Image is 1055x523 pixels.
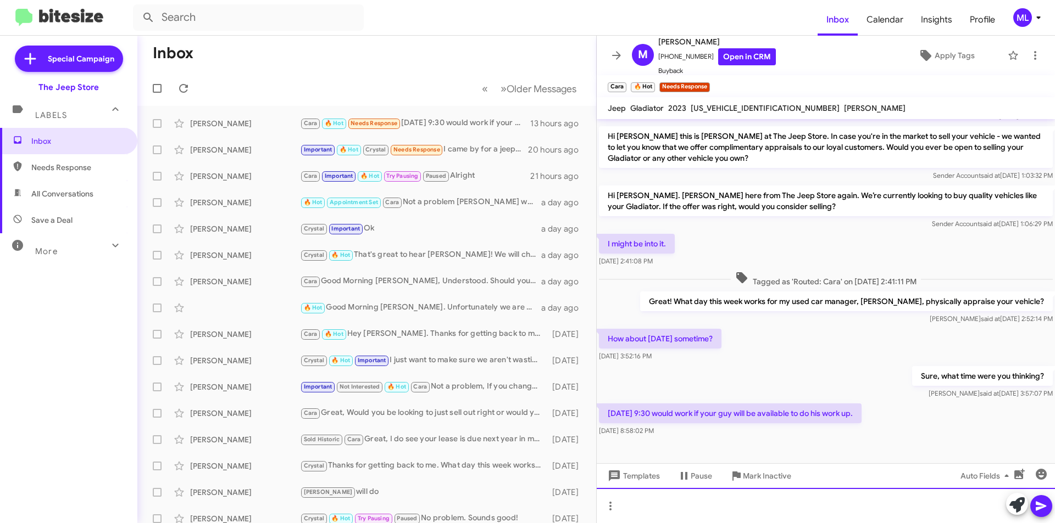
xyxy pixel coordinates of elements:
[300,275,541,288] div: Good Morning [PERSON_NAME], Understood. Should you like to consider your options and bring the ve...
[1004,8,1043,27] button: ML
[541,197,587,208] div: a day ago
[935,46,975,65] span: Apply Tags
[190,171,300,182] div: [PERSON_NAME]
[952,466,1022,486] button: Auto Fields
[325,330,343,338] span: 🔥 Hot
[501,82,507,95] span: »
[599,352,652,360] span: [DATE] 3:52:16 PM
[331,357,350,364] span: 🔥 Hot
[858,4,912,36] span: Calendar
[304,199,323,206] span: 🔥 Hot
[358,515,390,522] span: Try Pausing
[547,355,587,366] div: [DATE]
[304,515,324,522] span: Crystal
[658,48,776,65] span: [PHONE_NUMBER]
[15,46,123,72] a: Special Campaign
[304,383,332,390] span: Important
[300,328,547,340] div: Hey [PERSON_NAME]. Thanks for getting back to me. What day this week works for a visit to have my...
[300,170,530,182] div: Alright
[426,172,446,179] span: Paused
[743,466,791,486] span: Mark Inactive
[190,197,300,208] div: [PERSON_NAME]
[731,271,921,287] span: Tagged as 'Routed: Cara' on [DATE] 2:41:11 PM
[304,278,318,285] span: Cara
[300,117,530,130] div: [DATE] 9:30 would work if your guy will be available to do his work up.
[190,118,300,129] div: [PERSON_NAME]
[547,487,587,498] div: [DATE]
[844,103,906,113] span: [PERSON_NAME]
[190,408,300,419] div: [PERSON_NAME]
[482,82,488,95] span: «
[304,120,318,127] span: Cara
[133,4,364,31] input: Search
[325,172,353,179] span: Important
[393,146,440,153] span: Needs Response
[330,199,378,206] span: Appointment Set
[190,381,300,392] div: [PERSON_NAME]
[304,304,323,311] span: 🔥 Hot
[818,4,858,36] a: Inbox
[304,488,353,496] span: [PERSON_NAME]
[669,466,721,486] button: Pause
[541,223,587,234] div: a day ago
[597,466,669,486] button: Templates
[541,302,587,313] div: a day ago
[358,357,386,364] span: Important
[608,103,626,113] span: Jeep
[980,220,999,228] span: said at
[476,77,583,100] nav: Page navigation example
[599,234,675,254] p: I might be into it.
[304,225,324,232] span: Crystal
[638,46,648,64] span: M
[659,82,710,92] small: Needs Response
[413,383,427,390] span: Cara
[494,77,583,100] button: Next
[932,220,1053,228] span: Sender Account [DATE] 1:06:29 PM
[691,466,712,486] span: Pause
[325,120,343,127] span: 🔥 Hot
[190,329,300,340] div: [PERSON_NAME]
[658,65,776,76] span: Buyback
[300,143,528,156] div: I came by for a jeep grand Summit Riserve and spoke to a [PERSON_NAME] but never heard back from ...
[300,196,541,209] div: Not a problem [PERSON_NAME] we appreciate the update. When would you like to reschedule?
[300,486,547,498] div: will do
[300,433,547,446] div: Great, I do see your lease is due next year in may. We'll touch base when we are closer to that l...
[331,515,350,522] span: 🔥 Hot
[606,466,660,486] span: Templates
[385,199,399,206] span: Cara
[304,251,324,258] span: Crystal
[190,250,300,261] div: [PERSON_NAME]
[190,460,300,471] div: [PERSON_NAME]
[48,53,114,64] span: Special Campaign
[961,4,1004,36] a: Profile
[331,251,350,258] span: 🔥 Hot
[930,314,1053,323] span: [PERSON_NAME] [DATE] 2:52:14 PM
[668,103,686,113] span: 2023
[35,246,58,256] span: More
[300,301,541,314] div: Good Morning [PERSON_NAME]. Unfortunately we are closed [DATE]. Available Mon-Fri: 9-8 and Sat 9-6
[31,188,93,199] span: All Conversations
[304,436,340,443] span: Sold Historic
[890,46,1002,65] button: Apply Tags
[397,515,417,522] span: Paused
[304,409,318,417] span: Cara
[38,82,99,93] div: The Jeep Store
[640,291,1053,311] p: Great! What day this week works for my used car manager, [PERSON_NAME], physically appraise your ...
[190,487,300,498] div: [PERSON_NAME]
[300,222,541,235] div: Ok
[599,403,862,423] p: [DATE] 9:30 would work if your guy will be available to do his work up.
[190,355,300,366] div: [PERSON_NAME]
[530,118,587,129] div: 13 hours ago
[981,171,1000,179] span: said at
[541,250,587,261] div: a day ago
[331,225,360,232] span: Important
[340,383,380,390] span: Not Interested
[691,103,840,113] span: [US_VEHICLE_IDENTIFICATION_NUMBER]
[1013,8,1032,27] div: ML
[912,4,961,36] span: Insights
[541,276,587,287] div: a day ago
[530,171,587,182] div: 21 hours ago
[981,314,1000,323] span: said at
